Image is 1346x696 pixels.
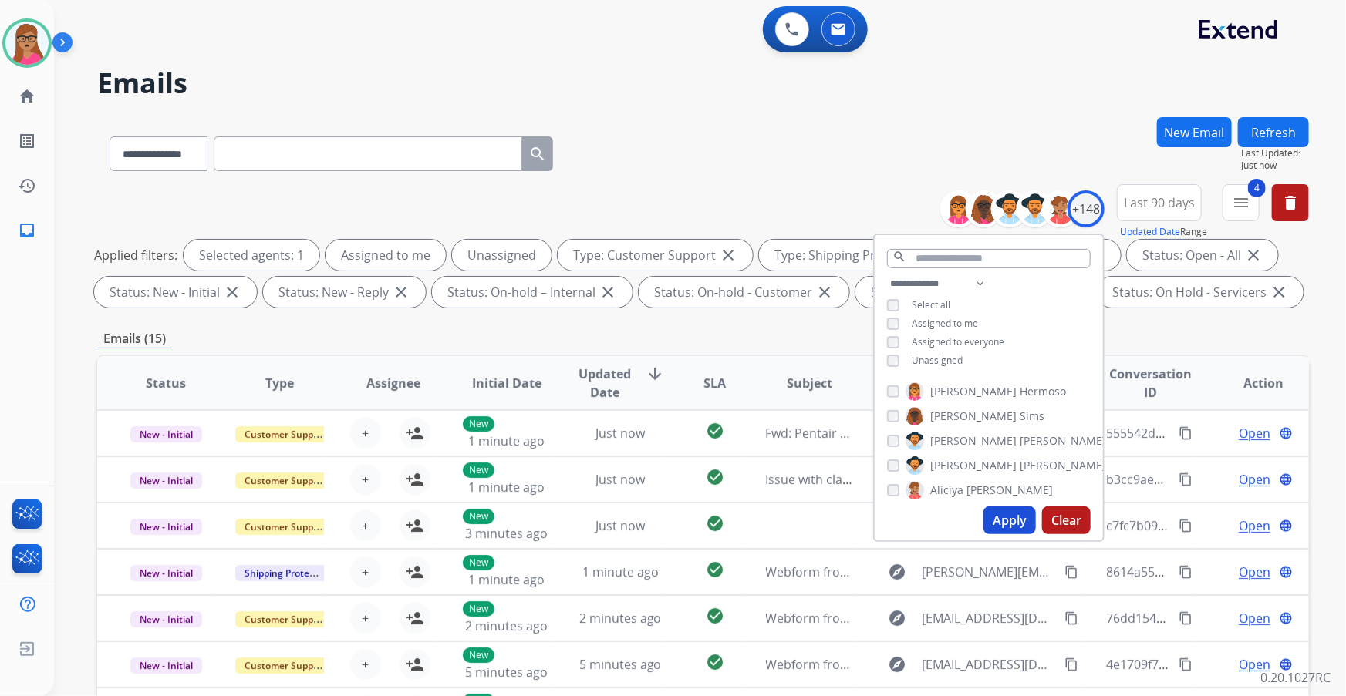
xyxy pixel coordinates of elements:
div: Selected agents: 1 [184,240,319,271]
span: b3cc9ae1-9e86-4d74-b414-8d90a07689b8 [1106,471,1346,488]
span: Customer Support [235,611,336,627]
span: [PERSON_NAME] [930,458,1017,473]
span: c7fc7b09-00d3-4601-8124-b7345f4f5e49 [1106,517,1335,534]
button: + [350,649,381,680]
span: [PERSON_NAME] [1020,458,1106,473]
mat-icon: language [1279,426,1293,440]
span: Assigned to everyone [912,335,1004,348]
button: + [350,603,381,634]
span: Initial Date [472,374,541,392]
span: Assigned to me [912,317,978,330]
span: Aliciya [930,482,963,498]
mat-icon: close [599,283,617,301]
button: Refresh [1238,117,1309,147]
mat-icon: check_circle [706,560,724,579]
mat-icon: close [719,246,737,264]
span: [PERSON_NAME] [1020,433,1106,449]
span: New - Initial [130,657,202,674]
span: Assignee [366,374,420,392]
div: Status: On Hold - Servicers [1097,277,1304,308]
button: Apply [983,506,1036,534]
button: + [350,418,381,449]
mat-icon: content_copy [1179,519,1193,533]
mat-icon: content_copy [1179,565,1193,579]
span: Fwd: Pentair Case- TS04857792 [766,425,945,442]
span: 3 minutes ago [465,525,548,542]
button: New Email [1157,117,1232,147]
span: 4 [1248,179,1266,197]
span: 2 minutes ago [579,610,662,627]
p: New [463,462,494,478]
img: avatar [5,22,49,65]
span: + [362,655,369,674]
span: Customer Support [235,657,336,674]
button: + [350,556,381,587]
span: Webform from [PERSON_NAME][EMAIL_ADDRESS][PERSON_NAME][DOMAIN_NAME] on [DATE] [766,563,1307,580]
mat-icon: person_add [406,655,424,674]
span: Open [1239,609,1270,627]
mat-icon: list_alt [18,132,36,150]
mat-icon: content_copy [1064,657,1078,671]
span: Open [1239,470,1270,489]
span: 76dd1548-1c6b-4fe7-bff2-2582b7382c99 [1106,610,1338,627]
mat-icon: check_circle [706,422,724,440]
span: [PERSON_NAME] [930,409,1017,424]
span: Type [265,374,294,392]
span: Shipping Protection [235,565,341,581]
mat-icon: search [528,145,547,163]
div: Status: On-hold – Internal [432,277,633,308]
h2: Emails [97,68,1309,99]
span: Just now [595,517,645,534]
div: Unassigned [452,240,552,271]
mat-icon: language [1279,472,1293,486]
span: Open [1239,563,1270,581]
mat-icon: explore [889,655,907,674]
span: Customer Support [235,472,336,489]
div: Status: On-hold - Customer [639,277,849,308]
mat-icon: inbox [18,221,36,240]
mat-icon: check_circle [706,468,724,486]
span: [EMAIL_ADDRESS][DOMAIN_NAME] [923,655,1057,674]
button: + [350,464,381,495]
div: Type: Customer Support [558,240,753,271]
span: 1 minute ago [468,432,545,449]
mat-icon: delete [1281,193,1300,212]
p: Applied filters: [94,246,177,264]
span: 8614a555-af33-4d9d-ab0c-55b630cb35e4 [1106,563,1343,580]
span: 2 minutes ago [465,617,548,634]
span: New - Initial [130,472,202,489]
div: Status: New - Reply [263,277,426,308]
mat-icon: language [1279,611,1293,625]
span: [PERSON_NAME] [930,433,1017,449]
button: Last 90 days [1117,184,1202,221]
span: Issue with claim/repair. [766,471,901,488]
span: 5 minutes ago [579,656,662,673]
button: Clear [1042,506,1091,534]
mat-icon: explore [889,563,907,581]
div: Assigned to me [326,240,446,271]
mat-icon: check_circle [706,607,724,625]
p: New [463,416,494,432]
span: Subject [787,374,832,392]
mat-icon: check_circle [706,514,724,533]
mat-icon: person_add [406,516,424,535]
span: Last 90 days [1124,200,1195,206]
div: Status: On Hold - Pending Parts [855,277,1091,308]
span: + [362,563,369,581]
span: Select all [912,298,950,311]
span: New - Initial [130,565,202,581]
mat-icon: close [815,283,834,301]
mat-icon: person_add [406,563,424,581]
span: 5 minutes ago [465,664,548,681]
mat-icon: content_copy [1179,472,1193,486]
mat-icon: explore [889,609,907,627]
mat-icon: content_copy [1179,426,1193,440]
p: New [463,601,494,617]
span: New - Initial [130,611,202,627]
mat-icon: close [1270,283,1288,301]
span: + [362,424,369,442]
mat-icon: search [892,250,906,264]
span: Unassigned [912,354,963,367]
mat-icon: language [1279,565,1293,579]
button: 4 [1223,184,1260,221]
